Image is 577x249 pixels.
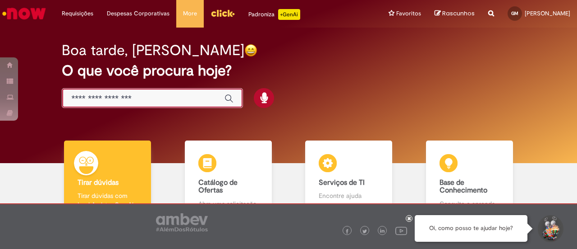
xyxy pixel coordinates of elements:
img: logo_footer_twitter.png [362,229,367,234]
a: Rascunhos [435,9,475,18]
p: Tirar dúvidas com Lupi Assist e Gen Ai [78,191,137,209]
a: Base de Conhecimento Consulte e aprenda [409,141,530,219]
h2: O que você procura hoje? [62,63,515,79]
b: Serviços de TI [319,178,365,187]
p: Encontre ajuda [319,191,379,200]
button: Iniciar Conversa de Suporte [536,215,563,242]
span: More [183,9,197,18]
img: ServiceNow [1,5,47,23]
a: Tirar dúvidas Tirar dúvidas com Lupi Assist e Gen Ai [47,141,168,219]
span: Despesas Corporativas [107,9,169,18]
span: Rascunhos [442,9,475,18]
span: Requisições [62,9,93,18]
b: Catálogo de Ofertas [198,178,238,195]
p: Consulte e aprenda [440,199,499,208]
span: GM [511,10,518,16]
img: logo_footer_facebook.png [345,229,349,234]
b: Base de Conhecimento [440,178,487,195]
b: Tirar dúvidas [78,178,119,187]
a: Catálogo de Ofertas Abra uma solicitação [168,141,289,219]
img: logo_footer_youtube.png [395,225,407,236]
div: Oi, como posso te ajudar hoje? [415,215,527,242]
div: Padroniza [248,9,300,20]
img: happy-face.png [244,44,257,57]
p: Abra uma solicitação [198,199,258,208]
img: click_logo_yellow_360x200.png [211,6,235,20]
span: [PERSON_NAME] [525,9,570,17]
img: logo_footer_ambev_rotulo_gray.png [156,213,208,231]
p: +GenAi [278,9,300,20]
span: Favoritos [396,9,421,18]
h2: Boa tarde, [PERSON_NAME] [62,42,244,58]
img: logo_footer_linkedin.png [380,229,385,234]
a: Serviços de TI Encontre ajuda [288,141,409,219]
